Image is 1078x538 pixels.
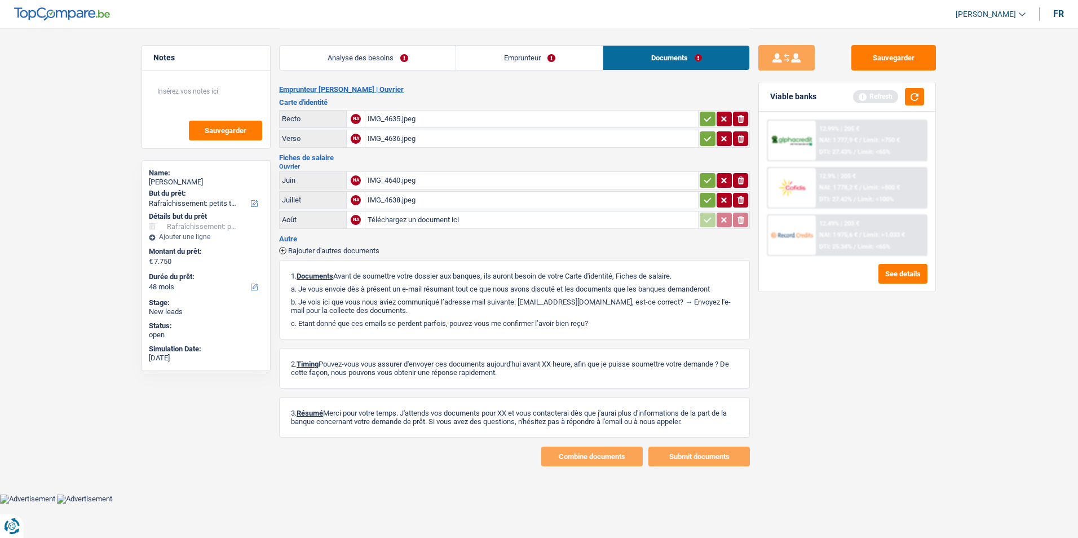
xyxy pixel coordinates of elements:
span: Résumé [297,409,323,417]
div: fr [1053,8,1064,19]
p: 2. Pouvez-vous vous assurer d'envoyer ces documents aujourd'hui avant XX heure, afin que je puiss... [291,360,738,377]
span: / [854,196,856,203]
span: Limit: >1.033 € [863,231,905,239]
div: IMG_4640.jpeg [368,172,696,189]
h3: Fiches de salaire [279,154,750,161]
div: Détails but du prêt [149,212,263,221]
div: Stage: [149,298,263,307]
span: DTI: 27.42% [819,196,852,203]
div: NA [351,175,361,186]
p: a. Je vous envoie dès à présent un e-mail résumant tout ce que nous avons discuté et les doc... [291,285,738,293]
a: Analyse des besoins [280,46,456,70]
label: But du prêt: [149,189,261,198]
div: [PERSON_NAME] [149,178,263,187]
a: Documents [603,46,749,70]
span: Sauvegarder [205,127,246,134]
span: NAI: 1 777,9 € [819,136,858,144]
div: New leads [149,307,263,316]
div: IMG_4636.jpeg [368,130,696,147]
h2: Emprunteur [PERSON_NAME] | Ouvrier [279,85,750,94]
p: b. Je vois ici que vous nous aviez communiqué l’adresse mail suivante: [EMAIL_ADDRESS][DOMAIN_NA... [291,298,738,315]
img: TopCompare Logo [14,7,110,21]
div: [DATE] [149,354,263,363]
span: / [859,184,861,191]
span: [PERSON_NAME] [956,10,1016,19]
div: IMG_4638.jpeg [368,192,696,209]
div: 12.99% | 205 € [819,125,859,133]
div: NA [351,195,361,205]
div: IMG_4635.jpeg [368,111,696,127]
a: Emprunteur [456,46,603,70]
span: Limit: <65% [858,243,890,250]
span: NAI: 1 778,2 € [819,184,858,191]
span: Limit: >750 € [863,136,900,144]
span: Limit: <65% [858,148,890,156]
span: / [859,136,861,144]
div: 12.49% | 203 € [819,220,859,227]
span: / [854,148,856,156]
img: Record Credits [771,224,812,245]
h2: Ouvrier [279,164,750,170]
div: Status: [149,321,263,330]
h5: Notes [153,53,259,63]
p: 3. Merci pour votre temps. J'attends vos documents pour XX et vous contacterai dès que j'aurai p... [291,409,738,426]
span: Rajouter d'autres documents [288,247,379,254]
label: Montant du prêt: [149,247,261,256]
span: Documents [297,272,333,280]
div: Simulation Date: [149,345,263,354]
div: 12.9% | 205 € [819,173,856,180]
button: Rajouter d'autres documents [279,247,379,254]
span: Limit: >800 € [863,184,900,191]
button: Submit documents [648,447,750,466]
div: NA [351,215,361,225]
span: / [859,231,861,239]
img: Cofidis [771,177,812,198]
div: Août [282,215,344,224]
label: Durée du prêt: [149,272,261,281]
div: NA [351,114,361,124]
span: Limit: <100% [858,196,894,203]
h3: Carte d'identité [279,99,750,106]
p: 1. Avant de soumettre votre dossier aux banques, ils auront besoin de votre Carte d'identité, Fic... [291,272,738,280]
div: Recto [282,114,344,123]
div: open [149,330,263,339]
button: Combine documents [541,447,643,466]
div: Name: [149,169,263,178]
span: / [854,243,856,250]
div: Verso [282,134,344,143]
div: Refresh [853,90,898,103]
div: Ajouter une ligne [149,233,263,241]
span: € [149,257,153,266]
span: DTI: 25.34% [819,243,852,250]
span: DTI: 27.43% [819,148,852,156]
img: Advertisement [57,495,112,504]
button: See details [878,264,927,284]
h3: Autre [279,235,750,242]
button: Sauvegarder [189,121,262,140]
span: NAI: 1 975,6 € [819,231,858,239]
div: NA [351,134,361,144]
button: Sauvegarder [851,45,936,70]
div: Juillet [282,196,344,204]
a: [PERSON_NAME] [947,5,1026,24]
img: AlphaCredit [771,134,812,147]
span: Timing [297,360,319,368]
div: Viable banks [770,92,816,102]
p: c. Etant donné que ces emails se perdent parfois, pouvez-vous me confirmer l’avoir bien reçu? [291,319,738,328]
div: Juin [282,176,344,184]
